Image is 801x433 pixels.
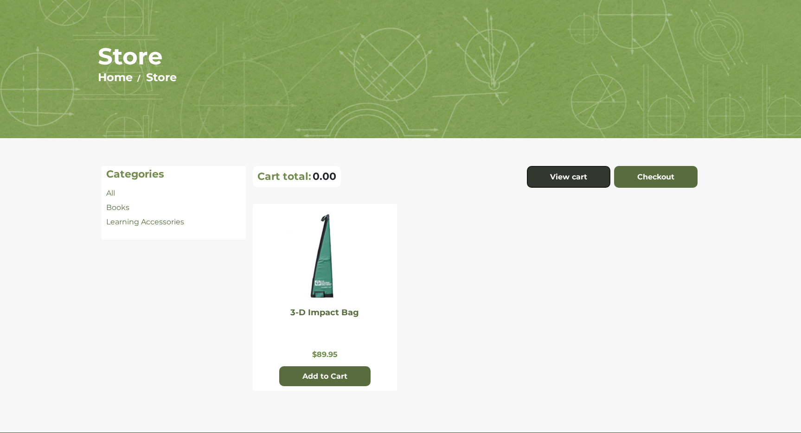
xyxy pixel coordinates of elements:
a: Home [98,70,133,84]
h4: Categories [106,168,241,180]
p: Cart total: [257,170,311,183]
a: Learning Accessories [106,217,184,226]
p: $89.95 [257,350,392,359]
a: All [106,189,115,197]
a: Checkout [614,166,698,188]
button: Add to Cart [279,366,371,387]
a: Books [106,203,129,212]
a: 3-D Impact Bag [290,307,359,318]
a: View cart [527,166,610,188]
span: 0.00 [313,170,336,183]
img: 3-D Impact Bag [288,211,362,304]
h1: Store [98,42,703,70]
a: Store [146,70,177,84]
